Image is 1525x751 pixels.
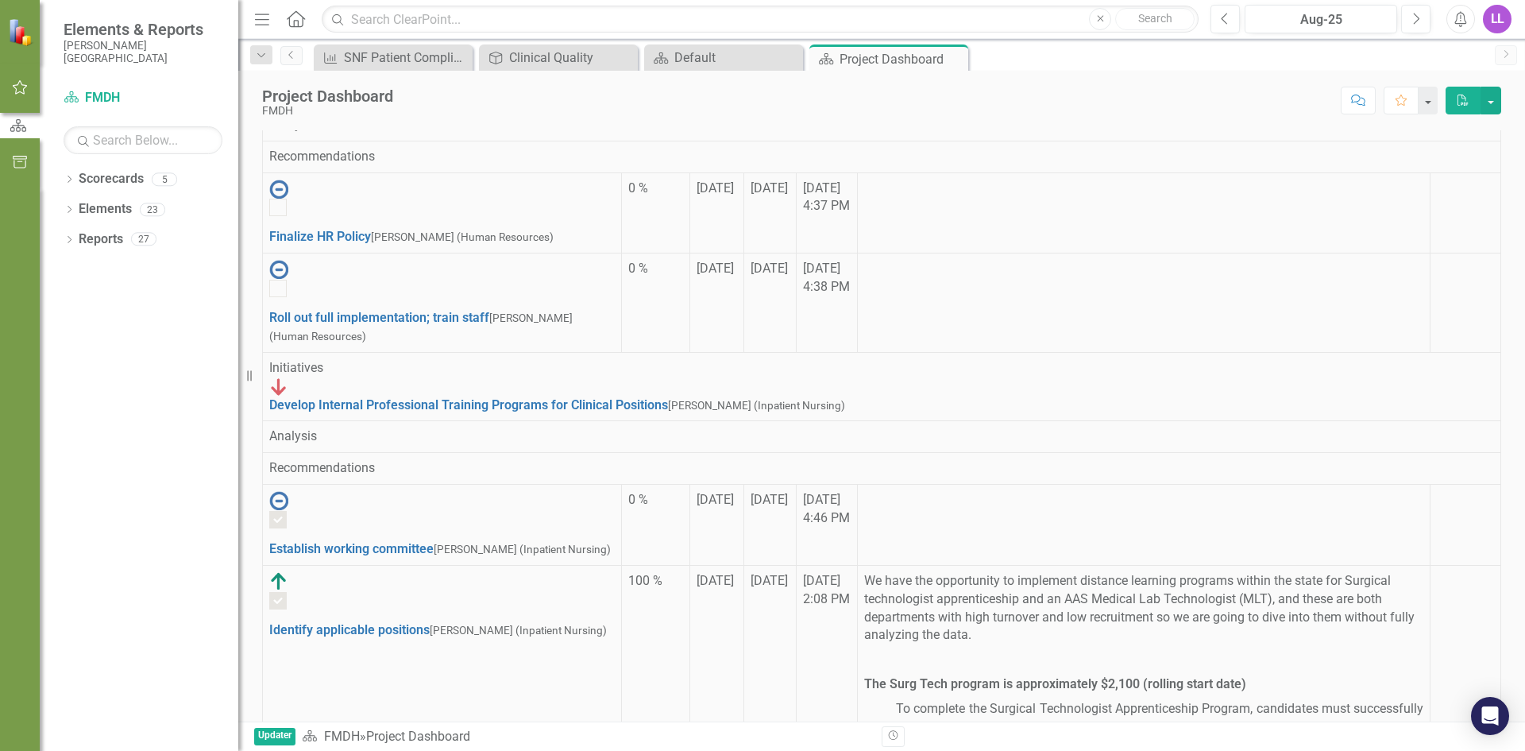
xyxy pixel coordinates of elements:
[262,105,393,117] div: FMDH
[318,48,469,68] a: SNF Patient Complications
[8,18,36,46] img: ClearPoint Strategy
[858,254,1430,353] td: Double-Click to Edit
[269,229,371,244] a: Finalize HR Policy
[1430,254,1501,353] td: Double-Click to Edit
[263,352,1501,421] td: Double-Click to Edit Right Click for Context Menu
[269,310,489,325] a: Roll out full implementation; train staff
[628,572,683,590] div: 100 %
[858,485,1430,566] td: Double-Click to Edit
[263,421,1501,453] td: Double-Click to Edit
[269,491,288,510] img: No Information
[263,453,1501,485] td: Double-Click to Edit
[628,180,683,198] div: 0 %
[697,492,734,507] span: [DATE]
[263,172,622,254] td: Double-Click to Edit Right Click for Context Menu
[864,697,1423,740] p: To complete the Surgical Technologist Apprenticeship Program, candidates must successfully complete:
[263,254,622,353] td: Double-Click to Edit Right Click for Context Menu
[269,148,1494,166] div: Recommendations
[864,676,1246,691] strong: The Surg Tech program is approximately $2,100 (rolling start date)
[1115,8,1195,30] button: Search
[1250,10,1392,29] div: Aug-25
[344,48,469,68] div: SNF Patient Complications
[269,459,1494,478] div: Recommendations
[64,126,222,154] input: Search Below...
[621,172,689,254] td: Double-Click to Edit
[64,39,222,65] small: [PERSON_NAME][GEOGRAPHIC_DATA]
[751,492,788,507] span: [DATE]
[751,261,788,276] span: [DATE]
[269,260,288,279] img: No Information
[140,203,165,216] div: 23
[79,230,123,249] a: Reports
[840,49,964,69] div: Project Dashboard
[864,572,1423,648] p: We have the opportunity to implement distance learning programs within the state for Surgical tec...
[366,729,470,744] div: Project Dashboard
[302,728,870,746] div: »
[803,572,851,609] div: [DATE] 2:08 PM
[64,89,222,107] a: FMDH
[269,428,1494,446] div: Analysis
[1138,12,1172,25] span: Search
[269,359,1494,377] div: Initiatives
[751,180,788,195] span: [DATE]
[269,312,573,343] small: [PERSON_NAME] (Human Resources)
[1483,5,1511,33] button: LL
[64,20,222,39] span: Elements & Reports
[79,170,144,188] a: Scorecards
[269,572,288,591] img: Above Target
[324,729,360,744] a: FMDH
[697,573,734,588] span: [DATE]
[697,261,734,276] span: [DATE]
[858,172,1430,254] td: Double-Click to Edit
[803,491,851,528] div: [DATE] 4:46 PM
[1245,5,1397,33] button: Aug-25
[269,622,430,637] a: Identify applicable positions
[152,172,177,186] div: 5
[269,397,668,412] a: Develop Internal Professional Training Programs for Clinical Positions
[79,200,132,219] a: Elements
[803,260,851,296] div: [DATE] 4:38 PM
[621,485,689,566] td: Double-Click to Edit
[1430,485,1501,566] td: Double-Click to Edit
[803,180,851,216] div: [DATE] 4:37 PM
[262,87,393,105] div: Project Dashboard
[648,48,799,68] a: Default
[254,728,295,746] span: Updater
[621,254,689,353] td: Double-Click to Edit
[509,48,634,68] div: Clinical Quality
[668,399,845,412] small: [PERSON_NAME] (Inpatient Nursing)
[434,543,611,556] small: [PERSON_NAME] (Inpatient Nursing)
[269,541,434,556] a: Establish working committee
[483,48,634,68] a: Clinical Quality
[628,260,683,278] div: 0 %
[628,491,683,509] div: 0 %
[697,180,734,195] span: [DATE]
[263,485,622,566] td: Double-Click to Edit Right Click for Context Menu
[674,48,799,68] div: Default
[322,6,1199,33] input: Search ClearPoint...
[751,573,788,588] span: [DATE]
[1471,697,1509,735] div: Open Intercom Messenger
[371,230,554,243] small: [PERSON_NAME] (Human Resources)
[269,180,288,199] img: No Information
[269,377,288,397] img: Below Plan
[1430,172,1501,254] td: Double-Click to Edit
[263,141,1501,172] td: Double-Click to Edit
[430,624,607,637] small: [PERSON_NAME] (Inpatient Nursing)
[131,233,156,246] div: 27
